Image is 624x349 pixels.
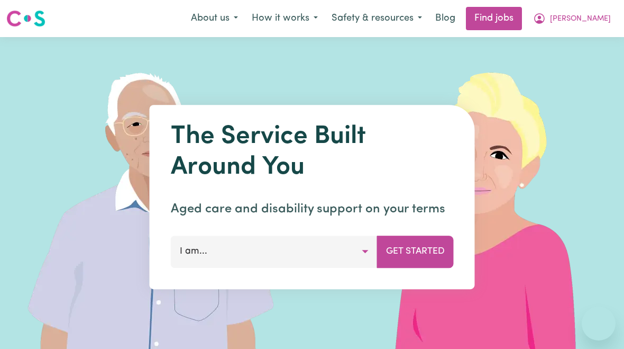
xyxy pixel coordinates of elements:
[550,13,611,25] span: [PERSON_NAME]
[245,7,325,30] button: How it works
[582,307,616,341] iframe: Button to launch messaging window
[171,122,454,183] h1: The Service Built Around You
[184,7,245,30] button: About us
[171,236,378,267] button: I am...
[6,6,45,31] a: Careseekers logo
[171,200,454,219] p: Aged care and disability support on your terms
[429,7,462,30] a: Blog
[466,7,522,30] a: Find jobs
[377,236,454,267] button: Get Started
[6,9,45,28] img: Careseekers logo
[526,7,618,30] button: My Account
[325,7,429,30] button: Safety & resources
